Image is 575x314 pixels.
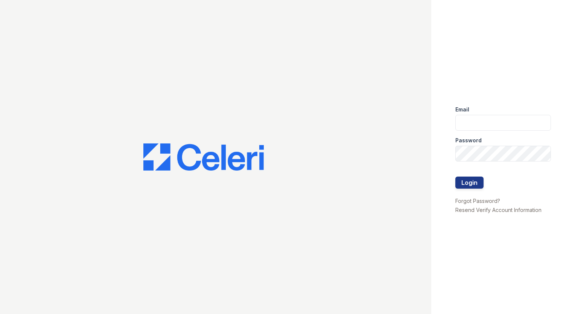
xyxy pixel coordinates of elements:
[455,198,500,204] a: Forgot Password?
[143,143,264,171] img: CE_Logo_Blue-a8612792a0a2168367f1c8372b55b34899dd931a85d93a1a3d3e32e68fde9ad4.png
[455,207,542,213] a: Resend Verify Account Information
[455,106,469,113] label: Email
[455,137,482,144] label: Password
[455,177,484,189] button: Login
